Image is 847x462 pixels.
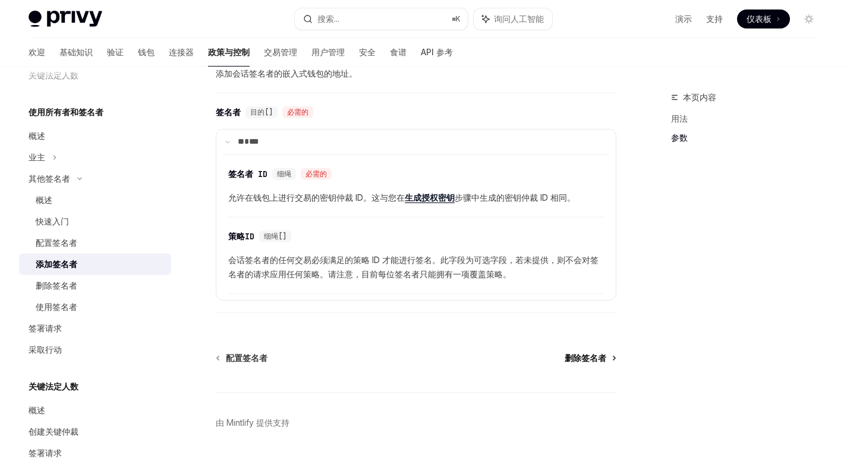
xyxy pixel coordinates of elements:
font: 政策与控制 [208,47,250,57]
a: 签署请求 [19,318,171,339]
font: 用户管理 [311,47,345,57]
a: 生成授权密钥 [405,192,455,203]
a: 使用签名者 [19,296,171,318]
a: 概述 [19,125,171,147]
font: K [455,14,461,23]
a: 采取行动 [19,339,171,360]
font: 配置签名者 [36,238,77,248]
font: 添加会话签名者的嵌入式钱包的地址。 [216,68,357,78]
a: 用法 [671,109,828,128]
font: 本页内容 [683,92,716,102]
font: 搜索... [317,14,339,24]
a: 由 Mintlify 提供支持 [216,417,289,429]
a: 删除签名者 [565,352,615,364]
font: 概述 [29,131,45,141]
a: 参数 [671,128,828,147]
font: 签署请求 [29,448,62,458]
a: 交易管理 [264,38,297,67]
font: 基础知识 [59,47,93,57]
font: 业主 [29,152,45,162]
font: 验证 [107,47,124,57]
a: 连接器 [169,38,194,67]
font: 欢迎 [29,47,45,57]
button: 切换暗模式 [799,10,818,29]
a: 演示 [675,13,692,25]
a: 用户管理 [311,38,345,67]
a: 验证 [107,38,124,67]
font: API 参考 [421,47,453,57]
a: 快速入门 [19,211,171,232]
font: 签署请求 [29,323,62,333]
font: 支持 [706,14,723,24]
font: 创建关键仲裁 [29,426,78,436]
a: 安全 [359,38,376,67]
font: 用法 [671,113,688,124]
button: 搜索...⌘K [295,8,467,30]
font: 安全 [359,47,376,57]
a: 食谱 [390,38,407,67]
font: 添加签名者 [36,259,77,269]
font: 签名者 [216,107,241,118]
font: 概述 [36,195,52,205]
font: 允许在钱包上进行交易的密钥仲裁 ID。这与您在 [228,192,405,202]
font: 交易管理 [264,47,297,57]
font: 步骤中生成的密钥仲裁 ID 相同。 [455,192,575,202]
font: 删除签名者 [36,280,77,290]
a: 欢迎 [29,38,45,67]
font: 必需的 [287,107,308,117]
font: ⌘ [452,14,455,23]
font: 询问人工智能 [494,14,544,24]
a: 配置签名者 [217,352,267,364]
a: 支持 [706,13,723,25]
font: 必需的 [306,169,327,179]
font: 配置签名者 [226,353,267,363]
font: 仪表板 [747,14,772,24]
font: 参数 [671,132,688,143]
a: API 参考 [421,38,453,67]
a: 仪表板 [737,10,790,29]
font: 其他签名者 [29,173,70,183]
a: 配置签名者 [19,232,171,254]
font: 签名者 ID [228,169,267,179]
font: 由 Mintlify 提供支持 [216,417,289,428]
font: 钱包 [138,47,155,57]
font: 连接器 [169,47,194,57]
a: 创建关键仲裁 [19,421,171,442]
button: 询问人工智能 [474,8,552,30]
font: 概述 [29,405,45,415]
font: 快速入门 [36,216,69,226]
a: 政策与控制 [208,38,250,67]
font: 目的[] [250,107,273,117]
font: 细绳 [277,169,291,179]
font: 采取行动 [29,344,62,355]
img: 灯光标志 [29,11,102,27]
a: 基础知识 [59,38,93,67]
font: 策略ID [228,231,254,242]
font: 会话签名者的任何交易必须满足的策略 ID 才能进行签名。此字段为可选字段，若未提供，则不会对签名者的请求应用任何策略。请注意，目前每位签名者只能拥有一项覆盖策略。 [228,255,599,279]
font: 细绳[] [264,232,286,241]
a: 钱包 [138,38,155,67]
font: 删除签名者 [565,353,606,363]
font: 关键法定人数 [29,381,78,391]
font: 食谱 [390,47,407,57]
a: 添加签名者 [19,254,171,275]
font: 演示 [675,14,692,24]
a: 删除签名者 [19,275,171,296]
font: 使用所有者和签名者 [29,107,103,117]
a: 概述 [19,189,171,211]
a: 概述 [19,400,171,421]
font: 使用签名者 [36,302,77,312]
